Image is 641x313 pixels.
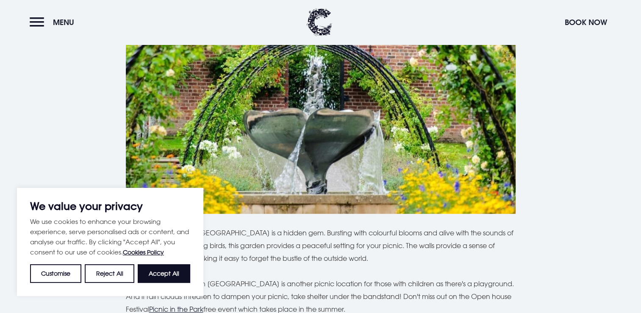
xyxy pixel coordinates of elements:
[30,13,78,31] button: Menu
[53,17,74,27] span: Menu
[30,201,190,211] p: We value your privacy
[138,264,190,283] button: Accept All
[561,13,611,31] button: Book Now
[126,226,516,265] p: The Walled Garden in [GEOGRAPHIC_DATA] is a hidden gem. Bursting with colourful blooms and alive ...
[123,249,164,256] a: Cookies Policy
[307,8,332,36] img: Clandeboye Lodge
[17,188,203,296] div: We value your privacy
[85,264,134,283] button: Reject All
[30,264,81,283] button: Customise
[30,216,190,257] p: We use cookies to enhance your browsing experience, serve personalised ads or content, and analys...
